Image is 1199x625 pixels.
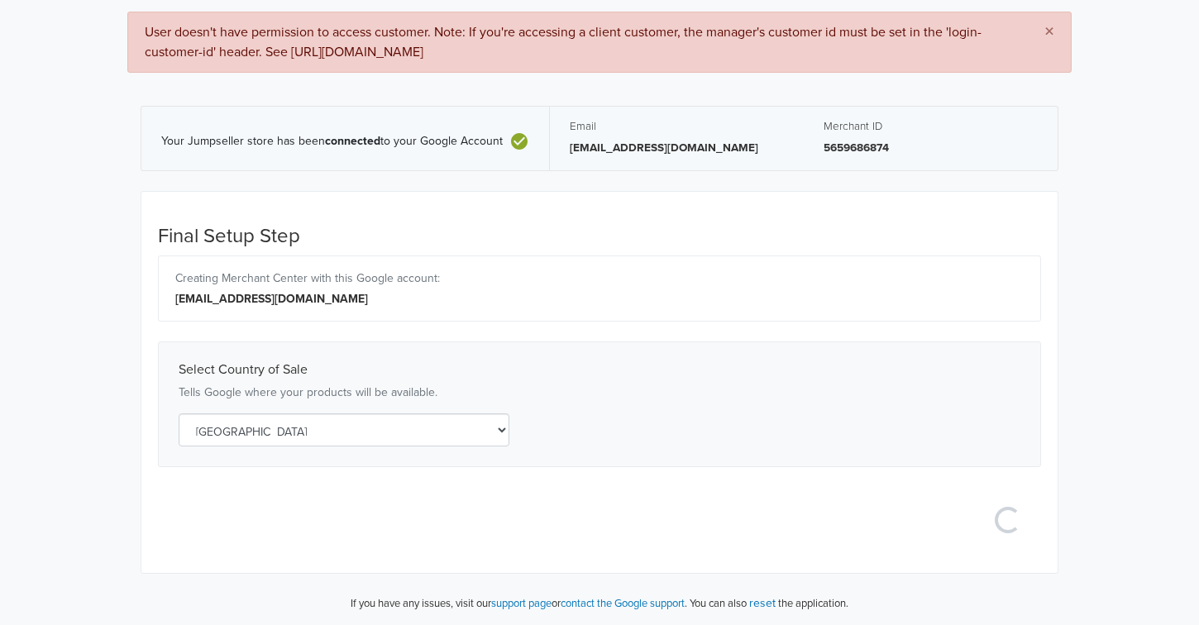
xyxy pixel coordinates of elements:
p: You can also the application. [687,594,848,613]
h5: Merchant ID [824,120,1038,133]
h4: Select Country of Sale [179,362,1020,378]
button: reset [749,594,776,613]
h4: Final Setup Step [158,225,1041,249]
span: User doesn't have permission to access customer. Note: If you're accessing a client customer, the... [145,24,982,60]
p: Tells Google where your products will be available. [179,384,1020,401]
b: connected [325,134,380,148]
p: If you have any issues, visit our or . [351,596,687,613]
h5: Email [570,120,784,133]
button: Close [1028,12,1071,52]
span: Your Jumpseller store has been to your Google Account [161,135,503,149]
p: [EMAIL_ADDRESS][DOMAIN_NAME] [570,140,784,156]
a: support page [491,597,552,610]
span: × [1044,20,1054,44]
p: 5659686874 [824,140,1038,156]
div: [EMAIL_ADDRESS][DOMAIN_NAME] [175,290,1024,308]
a: contact the Google support [561,597,685,610]
div: Creating Merchant Center with this Google account: [175,270,1024,287]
